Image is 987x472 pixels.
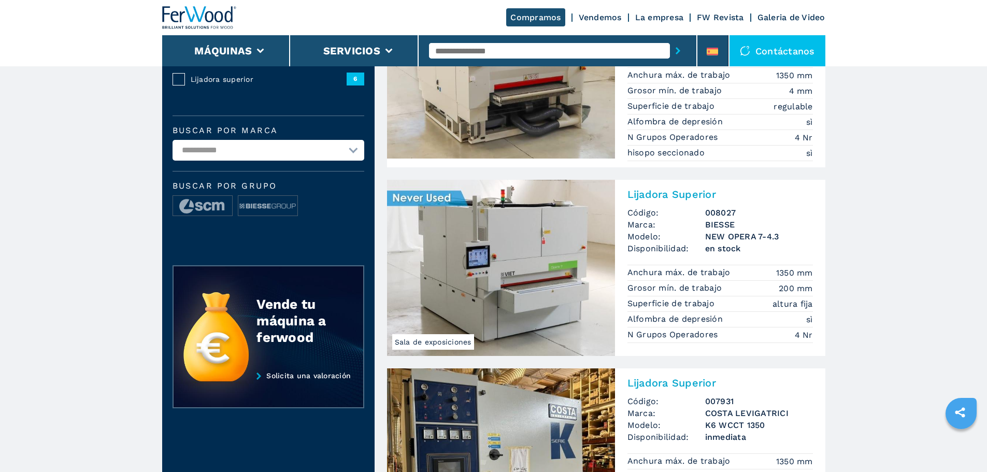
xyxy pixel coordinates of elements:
[256,296,342,346] div: Vende tu máquina a ferwood
[191,74,347,84] span: Lijadora superior
[705,231,813,242] h3: NEW OPERA 7-4.3
[627,329,721,340] p: N Grupos Operadores
[705,395,813,407] h3: 007931
[627,313,726,325] p: Alfombra de depresión
[579,12,622,22] a: Vendemos
[627,231,705,242] span: Modelo:
[627,188,813,201] h2: Lijadora Superior
[173,196,232,217] img: image
[806,147,813,159] em: sì
[323,45,380,57] button: Servicios
[757,12,825,22] a: Galeria de Video
[627,219,705,231] span: Marca:
[173,371,364,409] a: Solicita una valoración
[795,132,813,144] em: 4 Nr
[789,85,813,97] em: 4 mm
[173,126,364,135] label: Buscar por marca
[705,242,813,254] span: en stock
[773,298,813,310] em: altura fija
[162,6,237,29] img: Ferwood
[627,282,725,294] p: Grosor mín. de trabajo
[627,242,705,254] span: Disponibilidad:
[729,35,825,66] div: Contáctanos
[238,196,297,217] img: image
[779,282,813,294] em: 200 mm
[627,431,705,443] span: Disponibilidad:
[635,12,684,22] a: La empresa
[806,313,813,325] em: sì
[347,73,364,85] span: 6
[627,407,705,419] span: Marca:
[387,180,825,356] a: Lijadora Superior BIESSE NEW OPERA 7-4.3Sala de exposicionesLijadora SuperiorCódigo:008027Marca:B...
[947,399,973,425] a: sharethis
[194,45,252,57] button: Máquinas
[740,46,750,56] img: Contáctanos
[627,69,733,81] p: Anchura máx. de trabajo
[776,455,813,467] em: 1350 mm
[705,431,813,443] span: inmediata
[776,267,813,279] em: 1350 mm
[627,132,721,143] p: N Grupos Operadores
[697,12,744,22] a: FW Revista
[705,207,813,219] h3: 008027
[506,8,565,26] a: Compramos
[627,395,705,407] span: Código:
[795,329,813,341] em: 4 Nr
[806,116,813,128] em: sì
[627,267,733,278] p: Anchura máx. de trabajo
[627,207,705,219] span: Código:
[627,298,718,309] p: Superficie de trabajo
[627,116,726,127] p: Alfombra de depresión
[627,419,705,431] span: Modelo:
[776,69,813,81] em: 1350 mm
[627,455,733,467] p: Anchura máx. de trabajo
[627,85,725,96] p: Grosor mín. de trabajo
[173,182,364,190] span: Buscar por grupo
[392,334,474,350] span: Sala de exposiciones
[387,180,615,356] img: Lijadora Superior BIESSE NEW OPERA 7-4.3
[627,101,718,112] p: Superficie de trabajo
[670,39,686,63] button: submit-button
[774,101,812,112] em: regulable
[705,407,813,419] h3: COSTA LEVIGATRICI
[705,419,813,431] h3: K6 WCCT 1350
[627,147,708,159] p: hisopo seccionado
[943,425,979,464] iframe: Chat
[627,377,813,389] h2: Lijadora Superior
[705,219,813,231] h3: BIESSE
